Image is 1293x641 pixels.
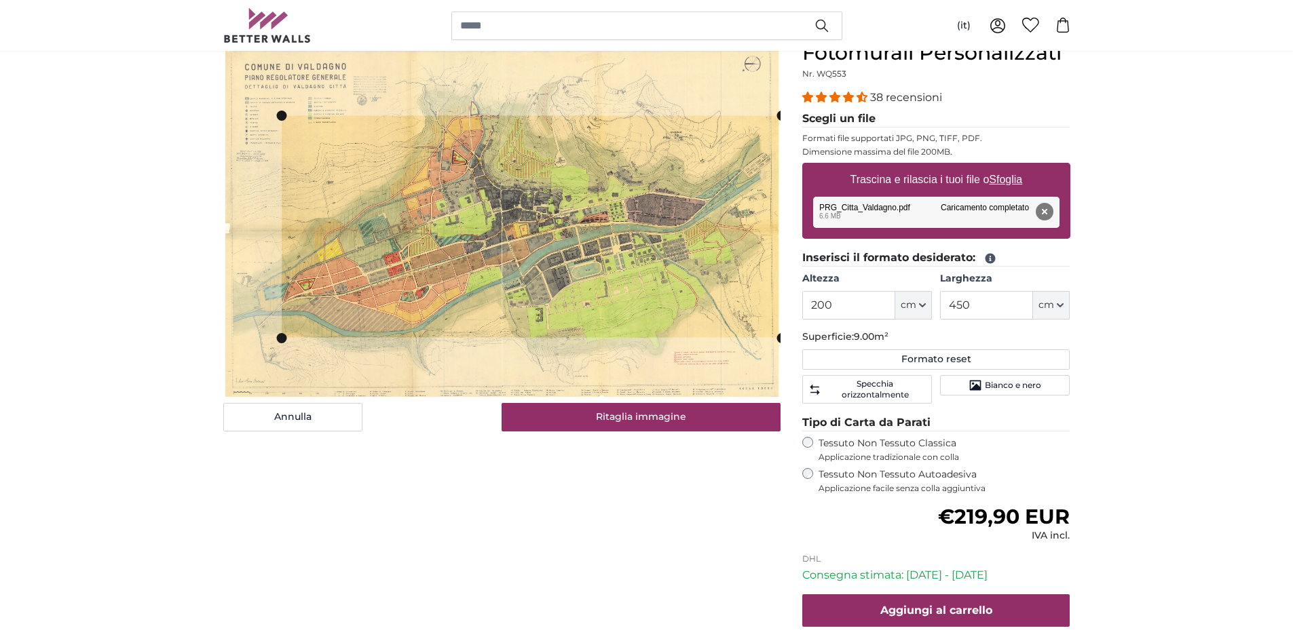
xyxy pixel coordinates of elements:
[802,69,846,79] span: Nr. WQ553
[802,147,1070,157] p: Dimensione massima del file 200MB.
[802,330,1070,344] p: Superficie:
[802,553,1070,564] p: DHL
[946,14,981,38] button: (it)
[1038,298,1054,312] span: cm
[802,349,1070,370] button: Formato reset
[819,483,1070,494] span: Applicazione facile senza colla aggiuntiva
[802,41,1070,65] h1: Fotomurali Personalizzati
[802,567,1070,583] p: Consegna stimata: [DATE] - [DATE]
[895,291,932,319] button: cm
[989,174,1022,185] u: Sfoglia
[824,378,926,400] span: Specchia orizzontalmente
[802,111,1070,128] legend: Scegli un file
[223,403,362,431] button: Annulla
[1033,291,1070,319] button: cm
[802,594,1070,627] button: Aggiungi al carrello
[938,504,1070,529] span: €219,90 EUR
[802,133,1070,144] p: Formati file supportati JPG, PNG, TIFF, PDF.
[802,250,1070,267] legend: Inserisci il formato desiderato:
[854,330,888,343] span: 9.00m²
[938,529,1070,543] div: IVA incl.
[802,272,932,286] label: Altezza
[223,8,312,43] img: Betterwalls
[985,380,1041,391] span: Bianco e nero
[802,375,932,404] button: Specchia orizzontalmente
[870,91,942,104] span: 38 recensioni
[940,375,1070,395] button: Bianco e nero
[502,403,781,431] button: Ritaglia immagine
[819,452,1070,463] span: Applicazione tradizionale con colla
[802,414,1070,431] legend: Tipo di Carta da Parati
[802,91,870,104] span: 4.34 stars
[880,604,992,617] span: Aggiungi al carrello
[819,468,1070,494] label: Tessuto Non Tessuto Autoadesiva
[940,272,1070,286] label: Larghezza
[819,437,1070,463] label: Tessuto Non Tessuto Classica
[844,166,1028,193] label: Trascina e rilascia i tuoi file o
[901,298,916,312] span: cm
